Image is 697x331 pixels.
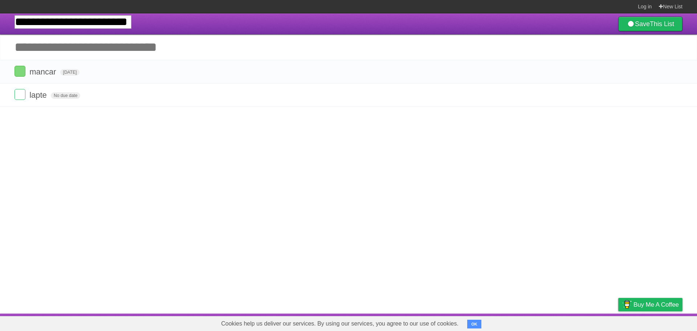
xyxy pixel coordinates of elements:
button: OK [467,320,481,328]
a: SaveThis List [618,17,682,31]
a: Suggest a feature [637,315,682,329]
label: Done [15,89,25,100]
a: Privacy [609,315,628,329]
span: lapte [29,90,49,100]
a: About [522,315,537,329]
span: Buy me a coffee [633,298,679,311]
img: Buy me a coffee [622,298,632,311]
label: Done [15,66,25,77]
span: [DATE] [60,69,80,76]
span: mancar [29,67,58,76]
span: Cookies help us deliver our services. By using our services, you agree to our use of cookies. [214,316,466,331]
a: Buy me a coffee [618,298,682,311]
b: This List [650,20,674,28]
a: Terms [584,315,600,329]
span: No due date [51,92,80,99]
a: Developers [546,315,575,329]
